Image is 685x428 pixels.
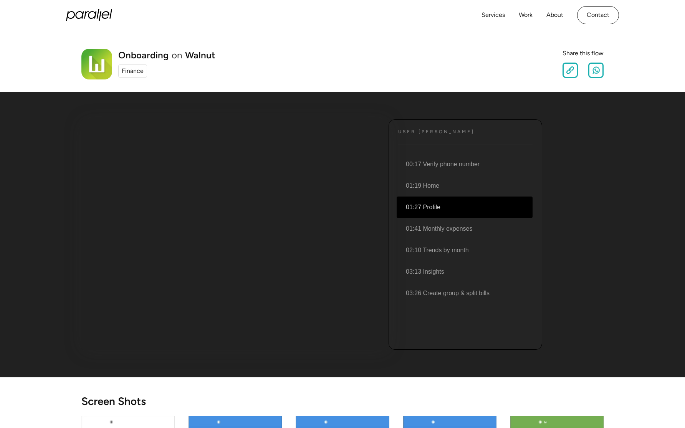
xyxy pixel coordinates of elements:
[519,10,533,21] a: Work
[118,51,169,60] h1: Onboarding
[563,49,604,58] div: Share this flow
[397,261,533,283] li: 03:13 Insights
[397,175,533,197] li: 01:19 Home
[66,9,112,21] a: home
[397,283,533,304] li: 03:26 Create group & split bills
[481,10,505,21] a: Services
[397,240,533,261] li: 02:10 Trends by month
[577,6,619,24] a: Contact
[398,129,475,135] h4: User [PERSON_NAME]
[172,51,182,60] div: on
[397,154,533,175] li: 00:17 Verify phone number
[546,10,563,21] a: About
[118,64,147,78] a: Finance
[81,396,604,407] h2: Screen Shots
[397,197,533,218] li: 01:27 Profile
[185,51,215,60] a: Walnut
[122,66,144,76] div: Finance
[397,218,533,240] li: 01:41 Monthly expenses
